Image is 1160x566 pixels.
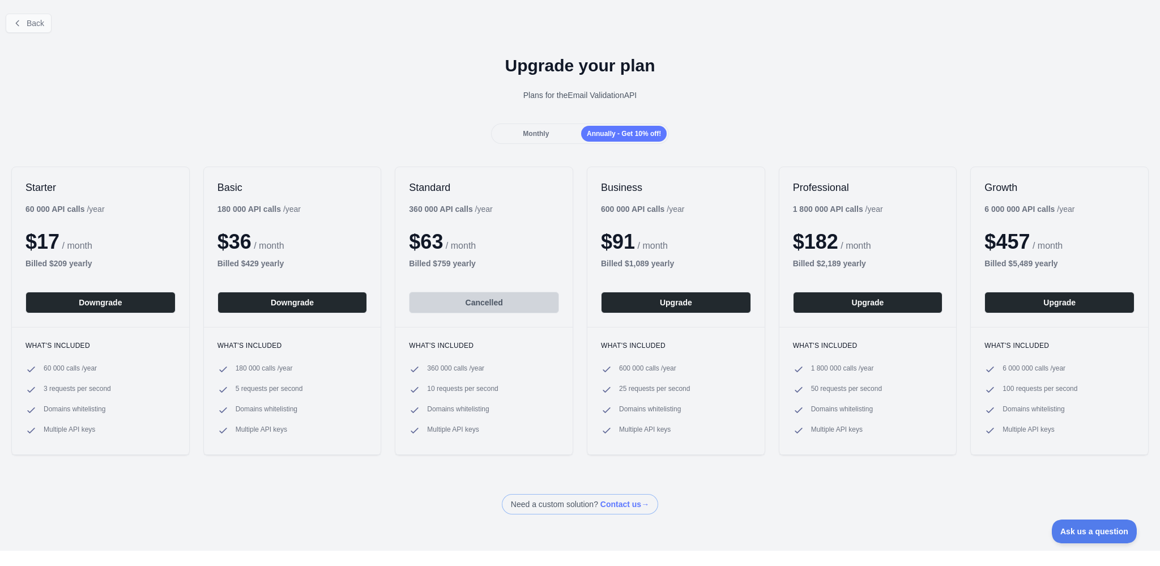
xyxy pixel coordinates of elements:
b: Billed $ 2,189 yearly [793,259,866,268]
span: $ 182 [793,230,838,253]
b: Billed $ 1,089 yearly [601,259,674,268]
iframe: Toggle Customer Support [1052,520,1137,543]
button: Upgrade [793,292,943,313]
button: Cancelled [409,292,559,313]
span: / month [841,241,871,250]
button: Upgrade [601,292,751,313]
span: $ 91 [601,230,635,253]
span: / month [638,241,668,250]
span: / month [446,241,476,250]
b: Billed $ 759 yearly [409,259,476,268]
